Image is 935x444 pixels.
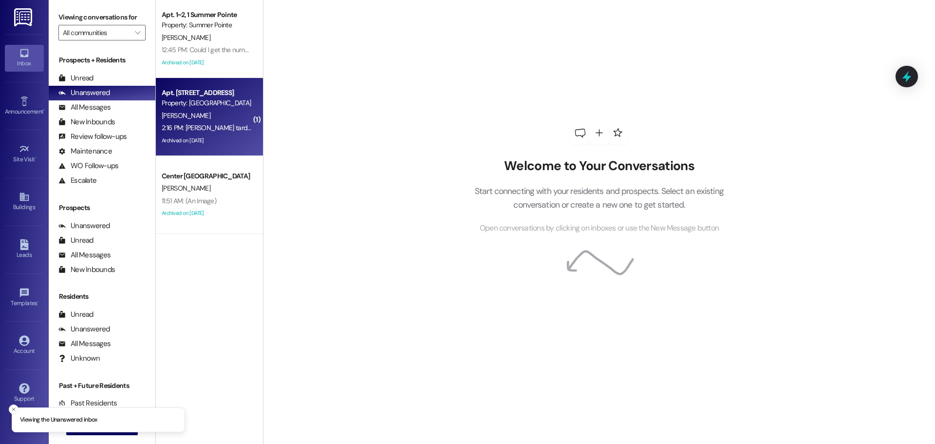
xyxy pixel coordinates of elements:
[162,171,252,181] div: Center [GEOGRAPHIC_DATA]
[14,8,34,26] img: ResiDesk Logo
[58,102,111,113] div: All Messages
[58,146,112,156] div: Maintenance
[162,20,252,30] div: Property: Summer Pointe
[5,45,44,71] a: Inbox
[162,33,210,42] span: [PERSON_NAME]
[37,298,39,305] span: •
[58,221,110,231] div: Unanswered
[5,189,44,215] a: Buildings
[162,10,252,20] div: Apt. 1~2, 1 Summer Pointe
[58,398,117,408] div: Past Residents
[58,117,115,127] div: New Inbounds
[58,10,146,25] label: Viewing conversations for
[58,353,100,364] div: Unknown
[161,207,253,219] div: Archived on [DATE]
[9,405,19,414] button: Close toast
[58,88,110,98] div: Unanswered
[58,309,93,320] div: Unread
[58,265,115,275] div: New Inbounds
[161,135,253,147] div: Archived on [DATE]
[135,29,140,37] i: 
[58,235,93,246] div: Unread
[5,332,44,359] a: Account
[480,222,719,234] span: Open conversations by clicking on inboxes or use the New Message button
[58,175,96,186] div: Escalate
[162,98,252,108] div: Property: [GEOGRAPHIC_DATA]
[5,141,44,167] a: Site Visit •
[49,291,155,302] div: Residents
[162,196,216,205] div: 11:51 AM: (An Image)
[460,184,738,212] p: Start connecting with your residents and prospects. Select an existing conversation or create a n...
[162,123,474,132] div: 2:16 PM: [PERSON_NAME] tardes disculpa me podrías alludar con el internet k tiene dls [PERSON_NAM...
[58,73,93,83] div: Unread
[5,285,44,311] a: Templates •
[43,107,45,114] span: •
[162,111,210,120] span: [PERSON_NAME]
[58,161,118,171] div: WO Follow-ups
[162,184,210,193] span: [PERSON_NAME]
[49,203,155,213] div: Prospects
[58,132,127,142] div: Review follow-ups
[35,154,37,161] span: •
[58,250,111,260] div: All Messages
[5,380,44,406] a: Support
[63,25,130,40] input: All communities
[162,45,363,54] div: 12:45 PM: Could I get the number of that [PERSON_NAME] that renued?
[460,158,738,174] h2: Welcome to Your Conversations
[162,88,252,98] div: Apt. [STREET_ADDRESS]
[20,416,97,425] p: Viewing the Unanswered inbox
[5,236,44,263] a: Leads
[49,55,155,65] div: Prospects + Residents
[49,381,155,391] div: Past + Future Residents
[58,324,110,334] div: Unanswered
[161,57,253,69] div: Archived on [DATE]
[58,339,111,349] div: All Messages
